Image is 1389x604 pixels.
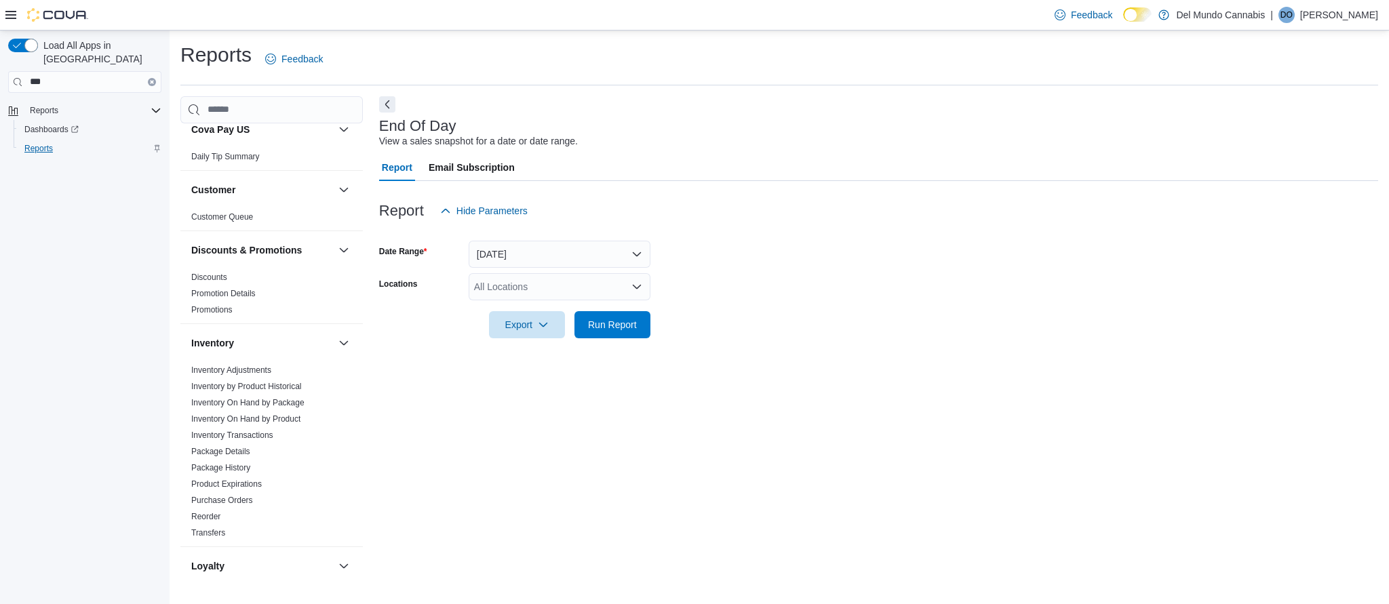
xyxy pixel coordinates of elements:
span: Hide Parameters [456,204,528,218]
button: Customer [191,183,333,197]
button: Inventory [191,336,333,350]
a: Inventory Adjustments [191,365,271,375]
p: | [1270,7,1273,23]
h3: Cova Pay US [191,123,250,136]
a: Product Expirations [191,479,262,489]
button: Run Report [574,311,650,338]
a: Transfers [191,528,225,538]
img: Cova [27,8,88,22]
a: Promotions [191,305,233,315]
span: Inventory Transactions [191,430,273,441]
span: Dashboards [24,124,79,135]
h3: Customer [191,183,235,197]
h3: Report [379,203,424,219]
a: Customer Queue [191,212,253,222]
span: Reports [19,140,161,157]
span: Report [382,154,412,181]
button: Inventory [336,335,352,351]
span: Reports [24,102,161,119]
a: Inventory by Product Historical [191,382,302,391]
label: Locations [379,279,418,289]
span: DO [1280,7,1293,23]
h3: Discounts & Promotions [191,243,302,257]
span: Inventory Adjustments [191,365,271,376]
span: Product Expirations [191,479,262,489]
span: Promotion Details [191,288,256,299]
a: Feedback [1049,1,1118,28]
span: Feedback [1071,8,1112,22]
div: Inventory [180,362,363,546]
div: David Olson [1278,7,1295,23]
button: Reports [14,139,167,158]
label: Date Range [379,246,427,257]
span: Reorder [191,511,220,522]
a: Promotion Details [191,289,256,298]
span: Inventory On Hand by Package [191,397,305,408]
span: Transfers [191,527,225,538]
span: Package Details [191,446,250,457]
div: Customer [180,209,363,230]
a: Reports [19,140,58,157]
p: Del Mundo Cannabis [1176,7,1265,23]
button: Loyalty [191,559,333,573]
button: Customer [336,182,352,198]
a: Feedback [260,45,328,73]
span: Reports [24,143,53,154]
span: Email Subscription [429,154,515,181]
span: Inventory by Product Historical [191,381,302,392]
a: Reorder [191,512,220,521]
button: Loyalty [336,558,352,574]
h3: End Of Day [379,118,456,134]
a: Dashboards [19,121,84,138]
div: View a sales snapshot for a date or date range. [379,134,578,148]
button: Next [379,96,395,113]
button: Clear input [148,78,156,86]
a: Discounts [191,273,227,282]
button: Open list of options [631,281,642,292]
p: [PERSON_NAME] [1300,7,1378,23]
a: Daily Tip Summary [191,152,260,161]
button: Export [489,311,565,338]
span: Inventory On Hand by Product [191,414,300,424]
span: Load All Apps in [GEOGRAPHIC_DATA] [38,39,161,66]
a: Dashboards [14,120,167,139]
button: Discounts & Promotions [191,243,333,257]
a: Inventory On Hand by Product [191,414,300,424]
h3: Loyalty [191,559,224,573]
div: Discounts & Promotions [180,269,363,323]
span: Run Report [588,318,637,331]
span: Reports [30,105,58,116]
input: Dark Mode [1123,7,1152,22]
button: Reports [3,101,167,120]
span: Feedback [281,52,323,66]
span: Dashboards [19,121,161,138]
a: Purchase Orders [191,496,253,505]
h1: Reports [180,41,252,68]
button: Hide Parameters [435,197,533,224]
button: Reports [24,102,64,119]
span: Export [497,311,557,338]
a: Inventory On Hand by Package [191,398,305,407]
a: Inventory Transactions [191,430,273,440]
button: Cova Pay US [336,121,352,138]
button: Cova Pay US [191,123,333,136]
button: [DATE] [469,241,650,268]
a: Package Details [191,447,250,456]
a: Package History [191,463,250,472]
nav: Complex example [8,96,161,193]
span: Discounts [191,272,227,283]
h3: Inventory [191,336,234,350]
span: Purchase Orders [191,495,253,506]
button: Discounts & Promotions [336,242,352,258]
span: Daily Tip Summary [191,151,260,162]
div: Cova Pay US [180,148,363,170]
